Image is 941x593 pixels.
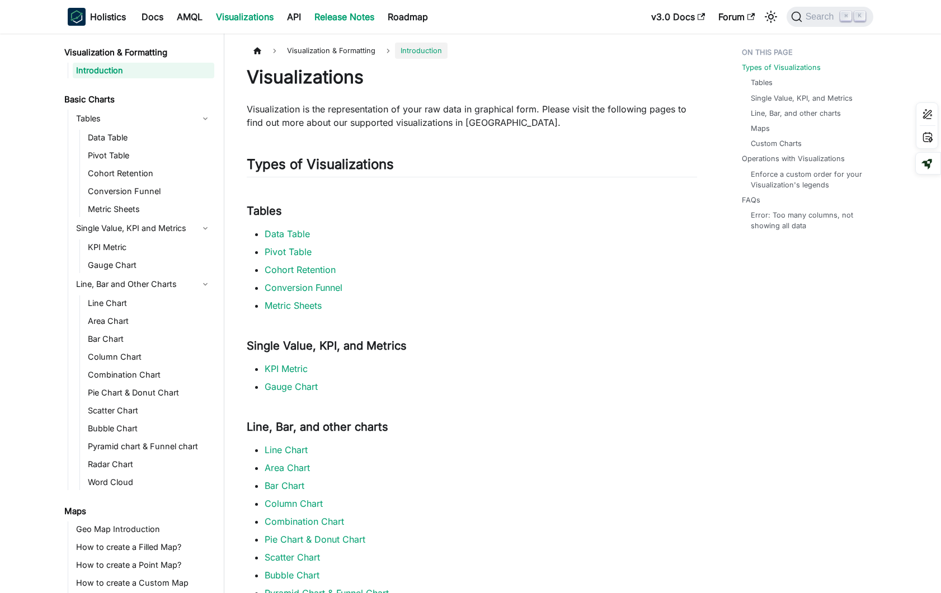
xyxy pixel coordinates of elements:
a: How to create a Point Map? [73,557,214,573]
a: Enforce a custom order for your Visualization's legends [751,169,862,190]
a: Word Cloud [84,474,214,490]
a: How to create a Custom Map [73,575,214,591]
a: Metric Sheets [265,300,322,311]
a: Error: Too many columns, not showing all data [751,210,862,231]
a: Line, Bar, and other charts [751,108,841,119]
a: Line Chart [265,444,308,455]
a: Operations with Visualizations [742,153,845,164]
a: Tables [73,110,214,128]
a: Area Chart [84,313,214,329]
kbd: ⌘ [840,11,851,21]
a: Basic Charts [61,92,214,107]
a: Roadmap [381,8,435,26]
span: Visualization & Formatting [281,43,381,59]
a: Bubble Chart [84,421,214,436]
h2: Types of Visualizations [247,156,697,177]
b: Holistics [90,10,126,23]
a: Column Chart [265,498,323,509]
a: Metric Sheets [84,201,214,217]
a: Data Table [84,130,214,145]
a: Pie Chart & Donut Chart [265,534,365,545]
a: Types of Visualizations [742,62,821,73]
a: FAQs [742,195,760,205]
a: Line, Bar and Other Charts [73,275,214,293]
button: Switch between dark and light mode (currently light mode) [762,8,780,26]
h3: Single Value, KPI, and Metrics [247,339,697,353]
h3: Line, Bar, and other charts [247,420,697,434]
a: Tables [751,77,773,88]
a: Conversion Funnel [84,183,214,199]
a: Release Notes [308,8,381,26]
a: Single Value, KPI, and Metrics [751,93,853,103]
a: Scatter Chart [84,403,214,418]
a: Cohort Retention [84,166,214,181]
a: Pie Chart & Donut Chart [84,385,214,401]
a: Forum [712,8,761,26]
a: Introduction [73,63,214,78]
span: Introduction [395,43,448,59]
nav: Docs sidebar [57,34,224,593]
h3: Tables [247,204,697,218]
a: Visualization & Formatting [61,45,214,60]
a: Visualizations [209,8,280,26]
a: Geo Map Introduction [73,521,214,537]
button: Search (Command+K) [787,7,873,27]
a: Combination Chart [84,367,214,383]
a: HolisticsHolistics [68,8,126,26]
a: Gauge Chart [84,257,214,273]
a: KPI Metric [84,239,214,255]
span: Search [802,12,841,22]
a: How to create a Filled Map? [73,539,214,555]
a: Cohort Retention [265,264,336,275]
kbd: K [854,11,865,21]
a: Radar Chart [84,456,214,472]
a: Pivot Table [265,246,312,257]
a: Single Value, KPI and Metrics [73,219,214,237]
nav: Breadcrumbs [247,43,697,59]
a: Bar Chart [84,331,214,347]
a: Bar Chart [265,480,304,491]
img: Holistics [68,8,86,26]
a: KPI Metric [265,363,308,374]
a: API [280,8,308,26]
a: Home page [247,43,268,59]
a: Conversion Funnel [265,282,342,293]
a: Pyramid chart & Funnel chart [84,439,214,454]
a: Gauge Chart [265,381,318,392]
a: Maps [61,503,214,519]
a: Area Chart [265,462,310,473]
a: v3.0 Docs [644,8,712,26]
a: Line Chart [84,295,214,311]
a: Docs [135,8,170,26]
a: Maps [751,123,770,134]
a: Combination Chart [265,516,344,527]
a: AMQL [170,8,209,26]
a: Custom Charts [751,138,802,149]
a: Bubble Chart [265,570,319,581]
a: Pivot Table [84,148,214,163]
a: Column Chart [84,349,214,365]
p: Visualization is the representation of your raw data in graphical form. Please visit the followin... [247,102,697,129]
a: Scatter Chart [265,552,320,563]
a: Data Table [265,228,310,239]
h1: Visualizations [247,66,697,88]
